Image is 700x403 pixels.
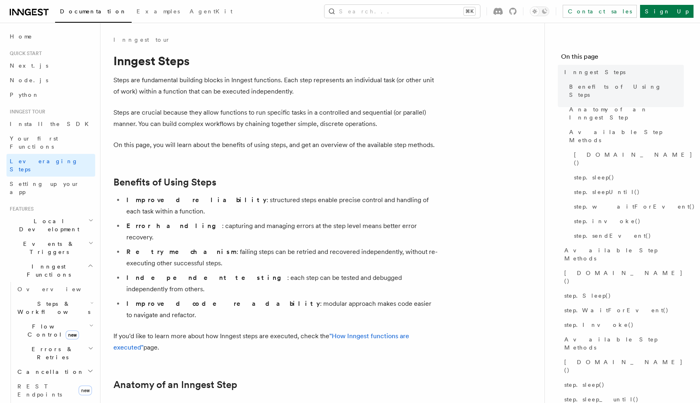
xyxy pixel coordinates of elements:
p: If you'd like to learn more about how Inngest steps are executed, check the page. [113,331,437,353]
h1: Inngest Steps [113,53,437,68]
span: Inngest Steps [564,68,625,76]
span: Flow Control [14,322,89,339]
li: : failing steps can be retried and recovered independently, without re-executing other successful... [124,246,437,269]
button: Local Development [6,214,95,237]
a: Sign Up [640,5,694,18]
a: Anatomy of an Inngest Step [113,379,237,390]
a: step.sendEvent() [571,228,684,243]
span: new [66,331,79,339]
a: REST Endpointsnew [14,379,95,402]
span: Leveraging Steps [10,158,78,173]
strong: Improved code readability [126,300,320,307]
a: Python [6,87,95,102]
span: step.Invoke() [564,321,634,329]
span: Anatomy of an Inngest Step [569,105,684,122]
a: [DOMAIN_NAME]() [571,147,684,170]
p: Steps are fundamental building blocks in Inngest functions. Each step represents an individual ta... [113,75,437,97]
li: : modular approach makes code easier to navigate and refactor. [124,298,437,321]
span: Steps & Workflows [14,300,90,316]
a: Benefits of Using Steps [566,79,684,102]
a: Available Step Methods [561,243,684,266]
span: step.waitForEvent() [574,203,695,211]
span: Inngest Functions [6,262,87,279]
span: Benefits of Using Steps [569,83,684,99]
span: step.WaitForEvent() [564,306,669,314]
a: step.invoke() [571,214,684,228]
span: Your first Functions [10,135,58,150]
span: step.sleep() [574,173,615,181]
span: step.sleep() [564,381,605,389]
span: Documentation [60,8,127,15]
a: Examples [132,2,185,22]
span: step.sendEvent() [574,232,651,240]
a: Setting up your app [6,177,95,199]
span: step.Sleep() [564,292,611,300]
span: Inngest tour [6,109,45,115]
span: Node.js [10,77,48,83]
a: Contact sales [563,5,637,18]
a: Leveraging Steps [6,154,95,177]
strong: Error handling [126,222,222,230]
kbd: ⌘K [464,7,475,15]
a: step.Invoke() [561,318,684,332]
span: [DOMAIN_NAME]() [574,151,693,167]
span: Available Step Methods [564,335,684,352]
a: Benefits of Using Steps [113,177,216,188]
li: : each step can be tested and debugged independently from others. [124,272,437,295]
span: Home [10,32,32,41]
a: Documentation [55,2,132,23]
a: [DOMAIN_NAME]() [561,266,684,288]
button: Inngest Functions [6,259,95,282]
span: [DOMAIN_NAME]() [564,269,684,285]
a: Your first Functions [6,131,95,154]
span: new [79,386,92,395]
a: Home [6,29,95,44]
a: Next.js [6,58,95,73]
button: Events & Triggers [6,237,95,259]
a: Install the SDK [6,117,95,131]
a: Overview [14,282,95,296]
span: Python [10,92,39,98]
span: Next.js [10,62,48,69]
span: step.sleepUntil() [574,188,640,196]
a: Anatomy of an Inngest Step [566,102,684,125]
span: Overview [17,286,101,292]
a: [DOMAIN_NAME]() [561,355,684,377]
a: step.sleepUntil() [571,185,684,199]
span: Errors & Retries [14,345,88,361]
strong: Improved reliability [126,196,267,204]
span: Local Development [6,217,88,233]
p: Steps are crucial because they allow functions to run specific tasks in a controlled and sequenti... [113,107,437,130]
strong: Retry mechanism [126,248,237,256]
span: REST Endpoints [17,383,62,398]
button: Steps & Workflows [14,296,95,319]
a: step.Sleep() [561,288,684,303]
h4: On this page [561,52,684,65]
a: step.sleep() [561,377,684,392]
a: step.sleep() [571,170,684,185]
span: Events & Triggers [6,240,88,256]
button: Cancellation [14,365,95,379]
li: : structured steps enable precise control and handling of each task within a function. [124,194,437,217]
span: Features [6,206,34,212]
button: Flow Controlnew [14,319,95,342]
a: Node.js [6,73,95,87]
strong: Independent testing [126,274,287,281]
span: Quick start [6,50,42,57]
span: Setting up your app [10,181,79,195]
button: Errors & Retries [14,342,95,365]
a: Available Step Methods [561,332,684,355]
span: [DOMAIN_NAME]() [564,358,684,374]
a: AgentKit [185,2,237,22]
span: Install the SDK [10,121,94,127]
a: step.WaitForEvent() [561,303,684,318]
a: Available Step Methods [566,125,684,147]
span: step.invoke() [574,217,641,225]
p: On this page, you will learn about the benefits of using steps, and get an overview of the availa... [113,139,437,151]
li: : capturing and managing errors at the step level means better error recovery. [124,220,437,243]
a: step.waitForEvent() [571,199,684,214]
span: AgentKit [190,8,233,15]
span: Cancellation [14,368,84,376]
button: Toggle dark mode [530,6,549,16]
a: Inngest tour [113,36,170,44]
